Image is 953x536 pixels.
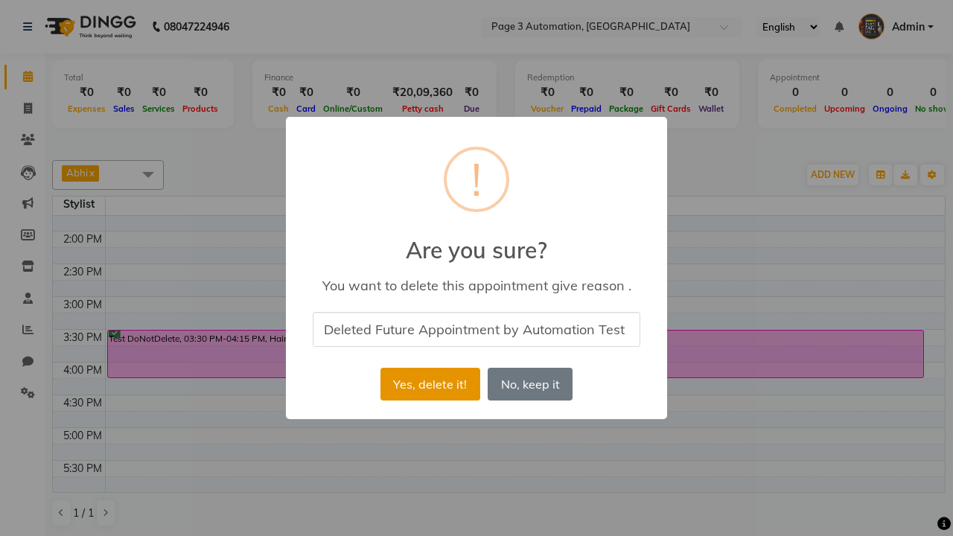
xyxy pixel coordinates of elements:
[380,368,480,401] button: Yes, delete it!
[488,368,573,401] button: No, keep it
[307,277,646,294] div: You want to delete this appointment give reason .
[286,219,667,264] h2: Are you sure?
[471,150,482,209] div: !
[313,312,640,347] input: Please enter the reason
